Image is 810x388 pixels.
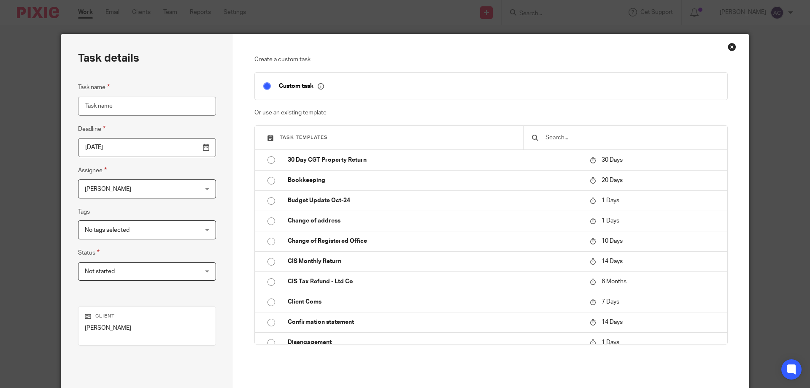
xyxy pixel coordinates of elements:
[288,318,581,326] p: Confirmation statement
[78,97,216,116] input: Task name
[602,299,619,305] span: 7 Days
[280,135,328,140] span: Task templates
[602,339,619,345] span: 1 Days
[288,156,581,164] p: 30 Day CGT Property Return
[288,217,581,225] p: Change of address
[602,258,623,264] span: 14 Days
[288,237,581,245] p: Change of Registered Office
[85,313,209,320] p: Client
[78,51,139,65] h2: Task details
[602,218,619,224] span: 1 Days
[288,176,581,185] p: Bookkeeping
[602,198,619,203] span: 1 Days
[602,238,623,244] span: 10 Days
[602,177,623,183] span: 20 Days
[78,208,90,216] label: Tags
[254,55,728,64] p: Create a custom task
[288,277,581,286] p: CIS Tax Refund - Ltd Co
[728,43,736,51] div: Close this dialog window
[602,157,623,163] span: 30 Days
[279,82,324,90] p: Custom task
[602,319,623,325] span: 14 Days
[85,324,209,332] p: [PERSON_NAME]
[254,109,728,117] p: Or use an existing template
[78,248,100,258] label: Status
[288,257,581,266] p: CIS Monthly Return
[85,186,131,192] span: [PERSON_NAME]
[85,227,130,233] span: No tags selected
[602,279,626,285] span: 6 Months
[78,82,110,92] label: Task name
[288,298,581,306] p: Client Coms
[78,166,107,175] label: Assignee
[85,269,115,274] span: Not started
[545,133,719,142] input: Search...
[78,138,216,157] input: Pick a date
[78,124,105,134] label: Deadline
[288,196,581,205] p: Budget Update Oct-24
[288,338,581,347] p: Disengagement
